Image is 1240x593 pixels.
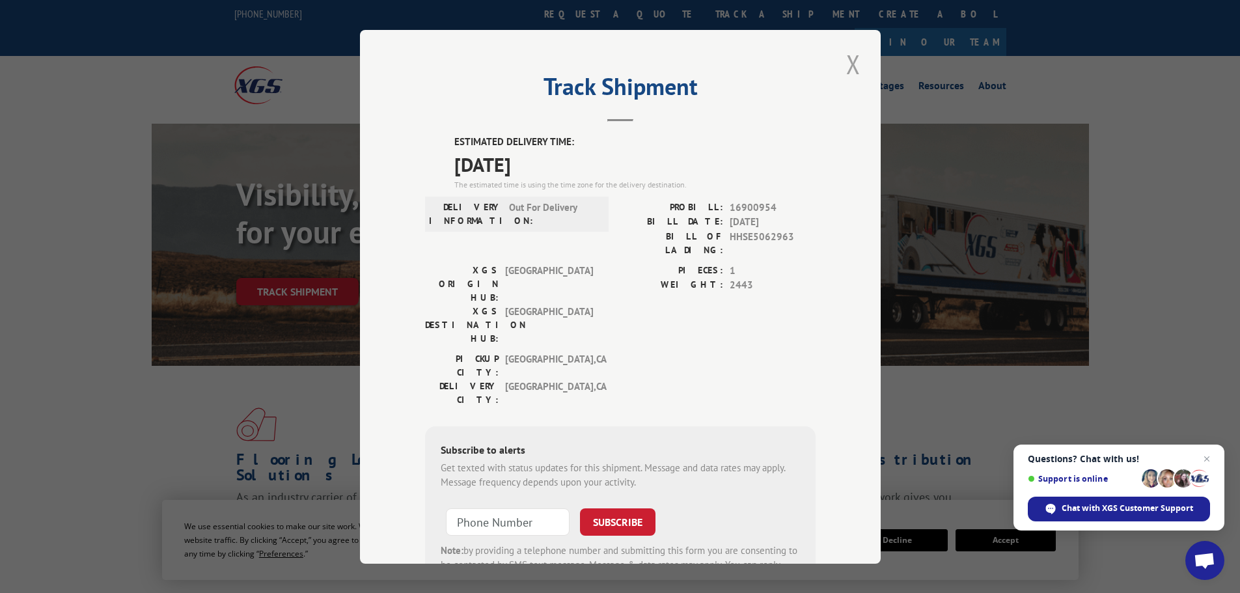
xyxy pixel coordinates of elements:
span: [DATE] [454,149,816,178]
label: XGS DESTINATION HUB: [425,304,499,345]
div: Get texted with status updates for this shipment. Message and data rates may apply. Message frequ... [441,460,800,490]
label: WEIGHT: [620,278,723,293]
span: Chat with XGS Customer Support [1028,497,1210,521]
label: PIECES: [620,263,723,278]
strong: Note: [441,544,463,556]
label: DELIVERY INFORMATION: [429,200,503,227]
h2: Track Shipment [425,77,816,102]
label: ESTIMATED DELIVERY TIME: [454,135,816,150]
div: The estimated time is using the time zone for the delivery destination. [454,178,816,190]
span: Out For Delivery [509,200,597,227]
div: by providing a telephone number and submitting this form you are consenting to be contacted by SM... [441,543,800,587]
span: 16900954 [730,200,816,215]
a: Open chat [1185,541,1224,580]
label: PICKUP CITY: [425,352,499,379]
button: Close modal [842,46,864,82]
label: DELIVERY CITY: [425,379,499,406]
span: [GEOGRAPHIC_DATA] [505,304,593,345]
span: [DATE] [730,215,816,230]
label: BILL OF LADING: [620,229,723,256]
span: Chat with XGS Customer Support [1062,503,1193,514]
span: 2443 [730,278,816,293]
label: PROBILL: [620,200,723,215]
label: BILL DATE: [620,215,723,230]
span: [GEOGRAPHIC_DATA] , CA [505,379,593,406]
span: Questions? Chat with us! [1028,454,1210,464]
div: Subscribe to alerts [441,441,800,460]
span: Support is online [1028,474,1137,484]
span: 1 [730,263,816,278]
button: SUBSCRIBE [580,508,655,535]
span: [GEOGRAPHIC_DATA] , CA [505,352,593,379]
label: XGS ORIGIN HUB: [425,263,499,304]
span: [GEOGRAPHIC_DATA] [505,263,593,304]
span: HHSE5062963 [730,229,816,256]
input: Phone Number [446,508,570,535]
